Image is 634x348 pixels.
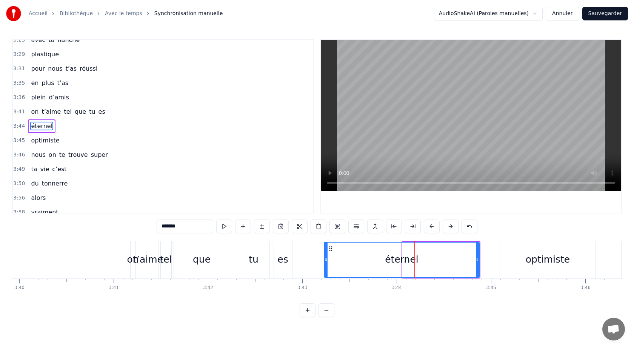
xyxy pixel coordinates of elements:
span: alors [30,193,46,202]
span: 3:56 [13,194,25,202]
span: du [30,179,39,188]
span: 3:36 [13,94,25,101]
span: réussi [79,64,98,73]
span: 3:49 [13,165,25,173]
span: t’aime [41,107,62,116]
span: pour [30,64,46,73]
span: 3:25 [13,36,25,44]
span: plastique [30,50,60,59]
span: en [30,79,39,87]
span: es [98,107,106,116]
span: hanche [57,36,80,44]
div: 3:42 [203,285,213,291]
div: 3:40 [14,285,25,291]
span: ta [30,165,38,173]
span: super [90,150,109,159]
button: Sauvegarder [582,7,628,20]
span: plus [41,79,55,87]
a: Avec le temps [105,10,142,17]
span: t’as [57,79,69,87]
span: on [48,150,57,159]
span: éternel [30,122,53,130]
a: Accueil [29,10,48,17]
div: que [193,252,211,267]
div: 3:41 [109,285,119,291]
span: 3:50 [13,180,25,187]
span: avec [30,36,46,44]
span: 3:46 [13,151,25,159]
a: Bibliothèque [60,10,93,17]
span: 3:29 [13,51,25,58]
div: Ouvrir le chat [602,318,625,340]
span: nous [47,64,63,73]
span: tonnerre [41,179,69,188]
div: t’aime [133,252,163,267]
span: on [30,107,39,116]
span: optimiste [30,136,60,145]
span: que [74,107,87,116]
span: tel [63,107,72,116]
span: t’as [65,64,78,73]
div: 3:43 [297,285,308,291]
span: 3:44 [13,122,25,130]
span: 3:35 [13,79,25,87]
span: 3:31 [13,65,25,73]
span: trouve [68,150,89,159]
div: optimiste [526,252,570,267]
button: Annuler [546,7,579,20]
nav: breadcrumb [29,10,223,17]
span: vraiment [30,208,59,217]
div: éternel [385,252,419,267]
div: tu [249,252,259,267]
span: 3:45 [13,137,25,144]
div: es [277,252,288,267]
span: d’amis [48,93,69,102]
span: nous [30,150,46,159]
div: 3:44 [392,285,402,291]
div: on [127,252,139,267]
span: plein [30,93,46,102]
div: tel [160,252,172,267]
span: vie [40,165,50,173]
span: Synchronisation manuelle [154,10,223,17]
span: te [58,150,66,159]
div: 3:45 [486,285,496,291]
span: tu [88,107,96,116]
span: 3:58 [13,209,25,216]
span: 3:41 [13,108,25,116]
span: c’est [51,165,67,173]
div: 3:46 [580,285,591,291]
img: youka [6,6,21,21]
span: ta [48,36,55,44]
